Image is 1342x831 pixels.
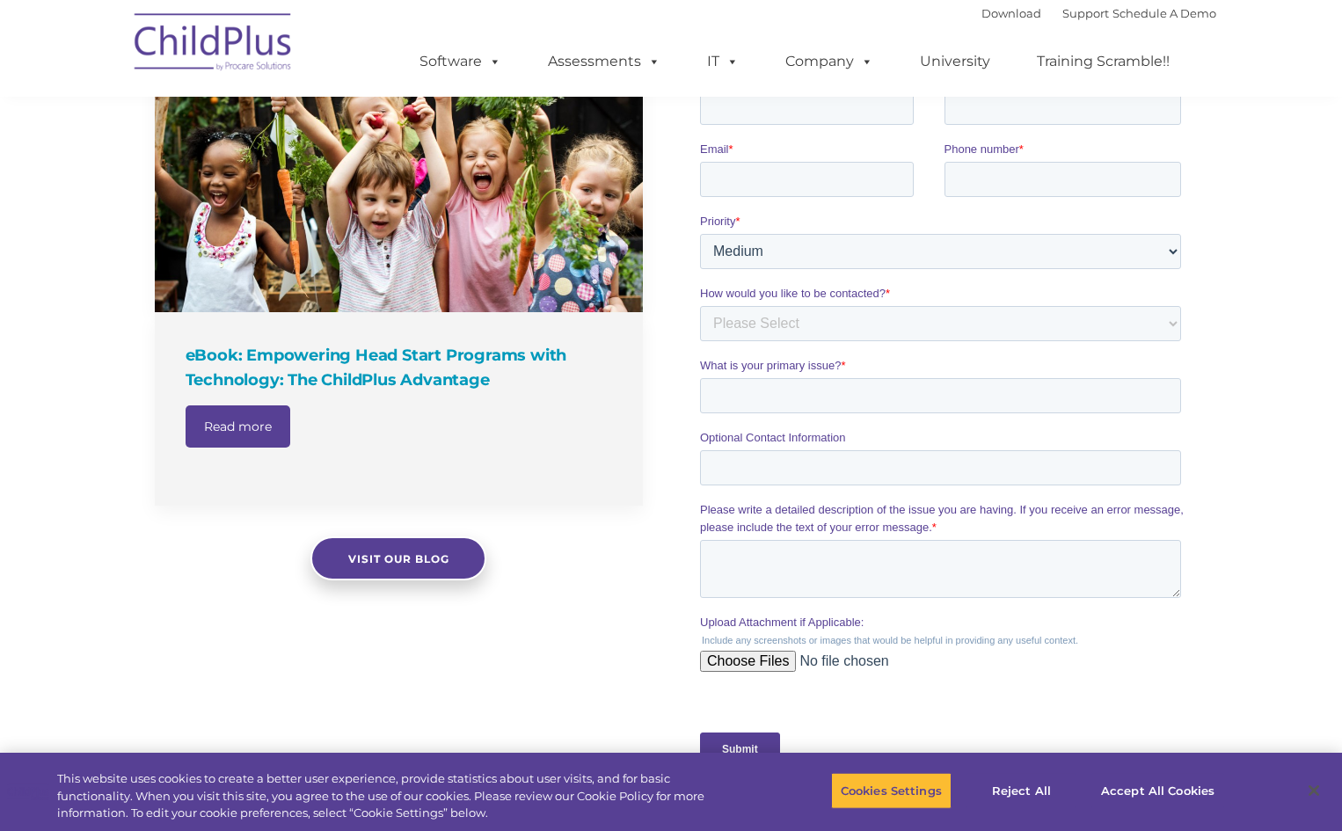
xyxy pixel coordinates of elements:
[902,44,1008,79] a: University
[310,536,486,580] a: Visit our blog
[1112,6,1216,20] a: Schedule A Demo
[1062,6,1109,20] a: Support
[768,44,891,79] a: Company
[966,772,1076,809] button: Reject All
[1019,44,1187,79] a: Training Scramble!!
[981,6,1041,20] a: Download
[57,770,738,822] div: This website uses cookies to create a better user experience, provide statistics about user visit...
[689,44,756,79] a: IT
[348,552,449,565] span: Visit our blog
[1091,772,1224,809] button: Accept All Cookies
[831,772,952,809] button: Cookies Settings
[126,1,302,89] img: ChildPlus by Procare Solutions
[402,44,519,79] a: Software
[530,44,678,79] a: Assessments
[186,405,290,448] a: Read more
[981,6,1216,20] font: |
[1295,771,1333,810] button: Close
[186,343,616,392] h4: eBook: Empowering Head Start Programs with Technology: The ChildPlus Advantage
